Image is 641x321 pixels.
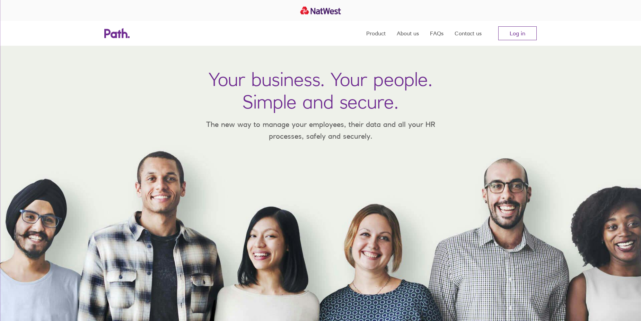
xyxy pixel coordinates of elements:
a: FAQs [430,21,444,46]
a: Log in [498,26,537,40]
a: Product [366,21,386,46]
a: Contact us [455,21,482,46]
a: About us [397,21,419,46]
h1: Your business. Your people. Simple and secure. [209,68,432,113]
p: The new way to manage your employees, their data and all your HR processes, safely and securely. [196,119,445,142]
